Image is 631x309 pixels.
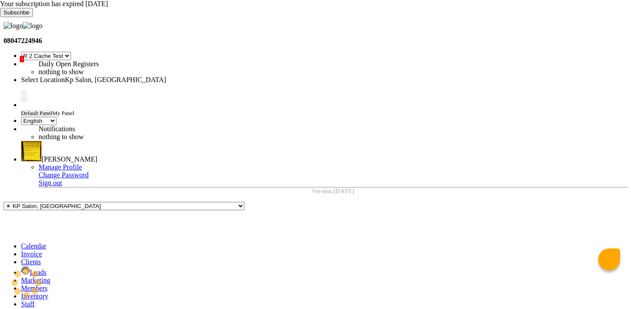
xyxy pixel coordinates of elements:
a: Manage Profile [39,163,82,171]
a: Invoice [21,250,42,258]
div: Notifications [39,125,258,133]
img: logo [4,22,23,30]
li: nothing to show [39,133,258,141]
a: Calendar [21,242,46,250]
a: Clients [21,258,41,266]
a: Sign out [39,179,62,187]
div: Daily Open Registers [39,60,258,68]
a: Inventory [21,292,48,300]
span: Default Panel [21,110,52,116]
span: [PERSON_NAME] [42,155,97,163]
img: Dhiraj Mokal [21,141,42,162]
a: Staff [21,300,35,308]
b: 08047224946 [4,37,42,44]
div: Version:[DATE] [39,188,627,195]
span: Leads [30,269,46,276]
span: My Panel [52,110,74,116]
img: logo [23,22,42,30]
a: Marketing [21,277,50,284]
a: Leads [21,269,46,276]
li: nothing to show [39,68,258,76]
span: 3 [20,56,24,62]
a: Change Password [39,171,89,179]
